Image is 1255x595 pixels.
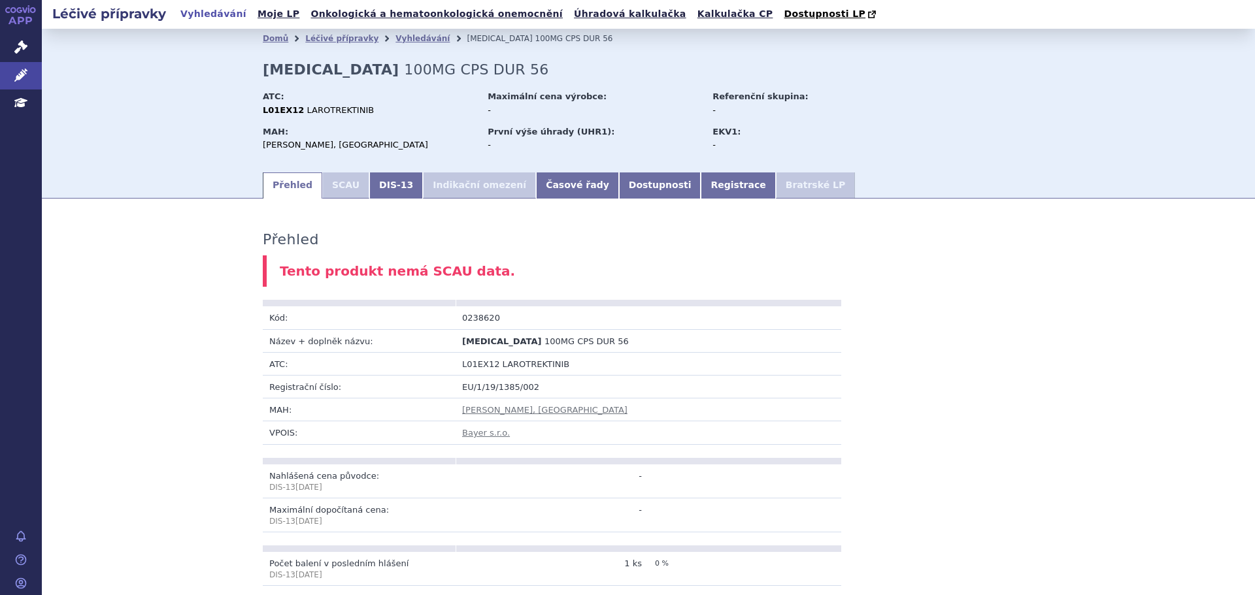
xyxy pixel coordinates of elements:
a: Dostupnosti LP [780,5,882,24]
strong: [MEDICAL_DATA] [263,61,399,78]
td: MAH: [263,398,456,421]
td: Název + doplněk názvu: [263,329,456,352]
td: 0238620 [456,306,648,329]
span: 0 % [655,559,669,568]
a: Dostupnosti [619,172,701,199]
strong: MAH: [263,127,288,137]
p: DIS-13 [269,482,449,493]
div: - [488,105,700,116]
p: DIS-13 [269,516,449,527]
td: Kód: [263,306,456,329]
span: [DATE] [295,517,322,526]
strong: Maximální cena výrobce: [488,91,607,101]
span: [DATE] [295,483,322,492]
td: Počet balení v posledním hlášení [263,552,456,586]
h3: Přehled [263,231,319,248]
span: [MEDICAL_DATA] [462,336,541,346]
td: 1 ks [456,552,648,586]
h2: Léčivé přípravky [42,5,176,23]
td: - [456,498,648,532]
div: [PERSON_NAME], [GEOGRAPHIC_DATA] [263,139,475,151]
strong: EKV1: [712,127,741,137]
a: [PERSON_NAME], [GEOGRAPHIC_DATA] [462,405,627,415]
td: Registrační číslo: [263,376,456,398]
span: 100MG CPS DUR 56 [544,336,629,346]
a: Kalkulačka CP [694,5,777,23]
span: 100MG CPS DUR 56 [535,34,613,43]
div: - [712,105,860,116]
a: Časové řady [536,172,619,199]
td: Nahlášená cena původce: [263,464,456,498]
span: LAROTREKTINIB [503,359,570,369]
strong: ATC: [263,91,284,101]
span: [DATE] [295,570,322,579]
strong: První výše úhrady (UHR1): [488,127,614,137]
a: Vyhledávání [395,34,450,43]
td: - [456,464,648,498]
span: [MEDICAL_DATA] [467,34,532,43]
a: Onkologická a hematoonkologická onemocnění [307,5,567,23]
a: Registrace [701,172,775,199]
div: - [488,139,700,151]
span: LAROTREKTINIB [307,105,375,115]
strong: Referenční skupina: [712,91,808,101]
a: Přehled [263,172,322,199]
div: Tento produkt nemá SCAU data. [263,255,1034,287]
strong: L01EX12 [263,105,304,115]
a: Vyhledávání [176,5,250,23]
span: Dostupnosti LP [784,8,865,19]
td: Maximální dopočítaná cena: [263,498,456,532]
td: EU/1/19/1385/002 [456,376,841,398]
div: - [712,139,860,151]
a: Moje LP [254,5,303,23]
td: ATC: [263,352,456,375]
span: 100MG CPS DUR 56 [404,61,548,78]
a: Bayer s.r.o. [462,428,510,438]
p: DIS-13 [269,570,449,581]
td: VPOIS: [263,421,456,444]
span: L01EX12 [462,359,499,369]
a: Domů [263,34,288,43]
a: Léčivé přípravky [305,34,378,43]
a: Úhradová kalkulačka [570,5,690,23]
a: DIS-13 [369,172,423,199]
